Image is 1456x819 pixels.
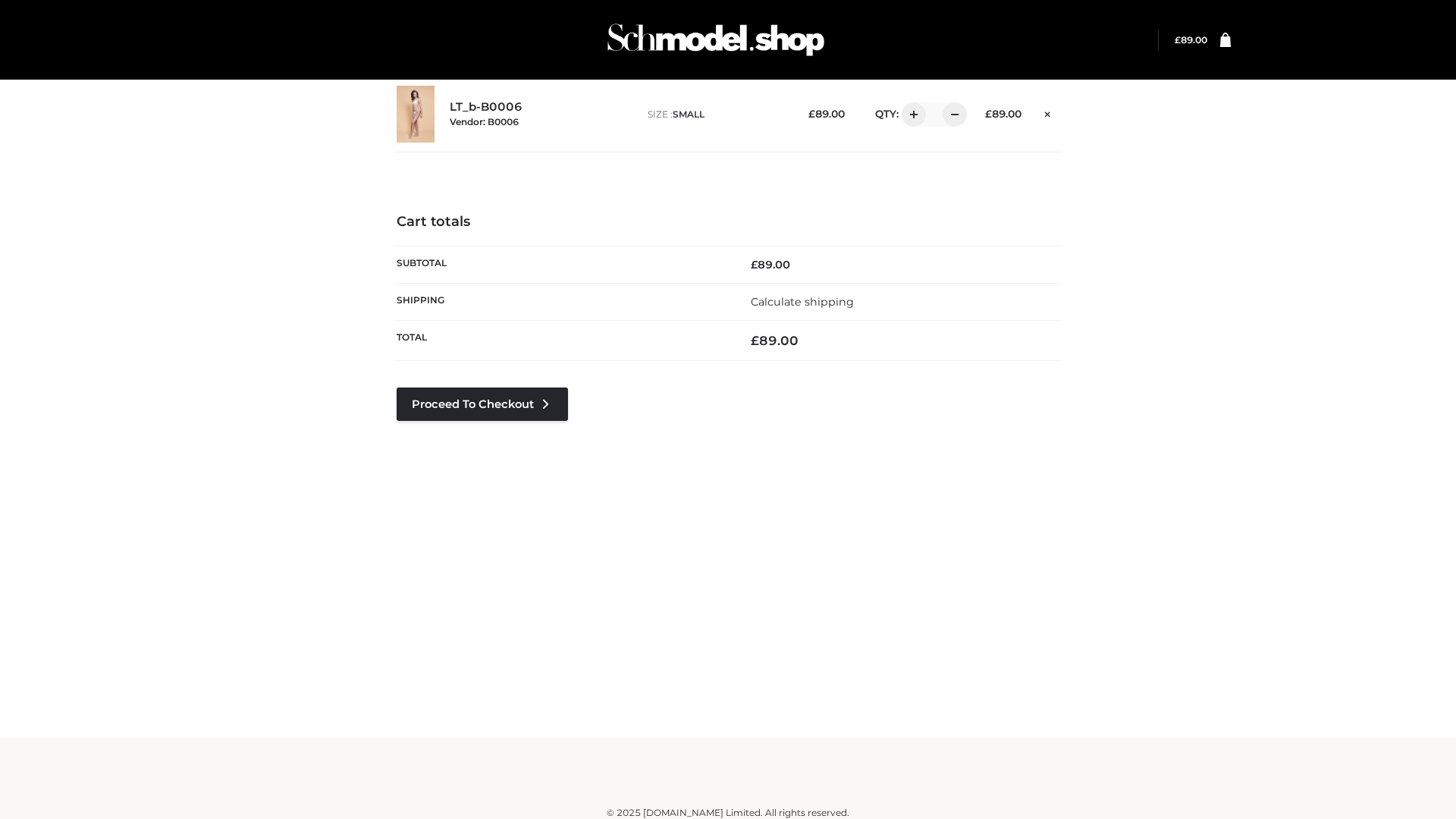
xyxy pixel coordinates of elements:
small: Vendor: B0006 [450,116,519,127]
th: Total [397,321,728,361]
span: £ [985,108,992,120]
p: size : [648,108,785,121]
span: £ [751,258,758,271]
img: Schmodel Admin 964 [602,10,830,70]
span: £ [808,108,815,120]
span: £ [751,333,759,348]
bdi: 89.00 [985,108,1021,120]
span: SMALL [673,108,704,120]
bdi: 89.00 [751,333,799,348]
a: LT_b-B0006 [450,100,522,115]
h4: Cart totals [397,214,1059,231]
img: LT_b-B0006 - SMALL [397,86,435,143]
a: Proceed to Checkout [397,388,568,421]
a: £89.00 [1175,34,1207,45]
a: Remove this item [1037,102,1059,122]
div: QTY: [860,102,962,127]
bdi: 89.00 [751,258,790,271]
bdi: 89.00 [808,108,845,120]
th: Shipping [397,283,728,320]
span: £ [1175,34,1181,45]
a: Calculate shipping [751,295,854,309]
th: Subtotal [397,246,728,283]
bdi: 89.00 [1175,34,1207,45]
